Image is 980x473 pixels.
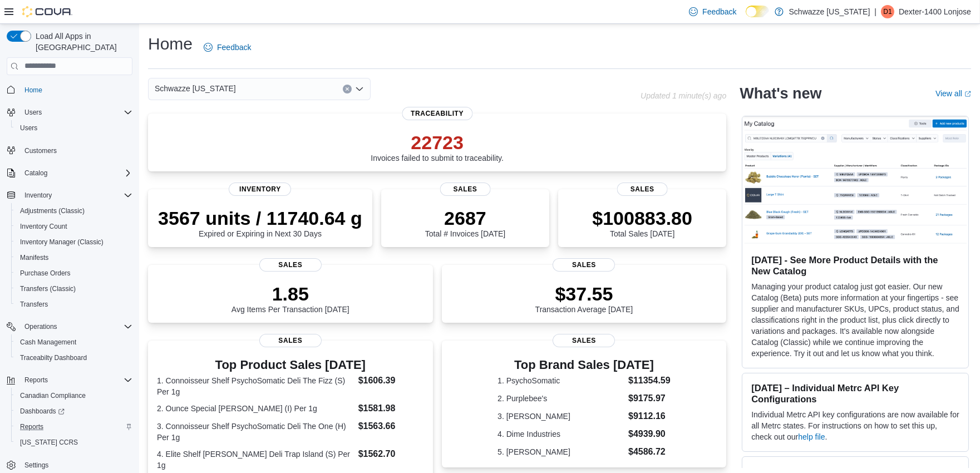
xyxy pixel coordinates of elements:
button: Cash Management [11,334,137,350]
dt: 5. [PERSON_NAME] [498,446,624,457]
span: Inventory Manager (Classic) [20,238,104,247]
dt: 3. [PERSON_NAME] [498,411,624,422]
button: Inventory [2,188,137,203]
div: Transaction Average [DATE] [535,283,633,314]
span: Traceabilty Dashboard [16,351,132,364]
span: Washington CCRS [16,436,132,449]
dt: 1. PsychoSomatic [498,375,624,386]
p: $37.55 [535,283,633,305]
a: Manifests [16,251,53,264]
a: Purchase Orders [16,267,75,280]
span: Reports [16,420,132,433]
div: Expired or Expiring in Next 30 Days [158,207,362,238]
button: Users [11,120,137,136]
span: Cash Management [16,336,132,349]
dt: 2. Ounce Special [PERSON_NAME] (I) Per 1g [157,403,354,414]
dt: 3. Connoisseur Shelf PsychoSomatic Deli The One (H) Per 1g [157,421,354,443]
span: Operations [24,322,57,331]
button: Users [2,105,137,120]
span: Schwazze [US_STATE] [155,82,236,95]
span: Reports [20,422,43,431]
span: [US_STATE] CCRS [20,438,78,447]
span: Inventory [229,183,291,196]
a: [US_STATE] CCRS [16,436,82,449]
span: Customers [24,146,57,155]
button: Inventory Count [11,219,137,234]
span: Customers [20,144,132,157]
span: Sales [553,258,615,272]
h3: [DATE] - See More Product Details with the New Catalog [751,254,959,277]
a: Users [16,121,42,135]
a: Inventory Count [16,220,72,233]
span: Users [20,106,132,119]
span: Settings [24,461,48,470]
p: $100883.80 [592,207,692,229]
p: Dexter-1400 Lonjose [899,5,971,18]
span: Sales [440,183,491,196]
span: Reports [20,373,132,387]
a: Cash Management [16,336,81,349]
span: Load All Apps in [GEOGRAPHIC_DATA] [31,31,132,53]
span: Inventory Manager (Classic) [16,235,132,249]
p: 2687 [425,207,505,229]
p: | [874,5,876,18]
span: D1 [883,5,892,18]
button: Clear input [343,85,352,93]
div: Total # Invoices [DATE] [425,207,505,238]
span: Adjustments (Classic) [20,206,85,215]
svg: External link [964,91,971,97]
dd: $1581.98 [358,402,424,415]
span: Transfers (Classic) [20,284,76,293]
button: Reports [2,372,137,388]
div: Invoices failed to submit to traceability. [371,131,504,162]
a: Reports [16,420,48,433]
a: Dashboards [16,405,69,418]
span: Transfers (Classic) [16,282,132,295]
dd: $1606.39 [358,374,424,387]
button: Users [20,106,46,119]
a: Traceabilty Dashboard [16,351,91,364]
a: Feedback [199,36,255,58]
h3: Top Brand Sales [DATE] [498,358,671,372]
span: Transfers [20,300,48,309]
span: Transfers [16,298,132,311]
dd: $4586.72 [628,445,671,459]
span: Inventory [24,191,52,200]
a: Canadian Compliance [16,389,90,402]
a: Adjustments (Classic) [16,204,89,218]
dt: 4. Dime Industries [498,428,624,440]
span: Home [20,83,132,97]
span: Sales [259,258,322,272]
span: Dashboards [16,405,132,418]
a: Dashboards [11,403,137,419]
dd: $11354.59 [628,374,671,387]
dt: 4. Elite Shelf [PERSON_NAME] Deli Trap Island (S) Per 1g [157,449,354,471]
button: Canadian Compliance [11,388,137,403]
span: Sales [259,334,322,347]
button: Transfers (Classic) [11,281,137,297]
p: 3567 units / 11740.64 g [158,207,362,229]
span: Inventory Count [20,222,67,231]
h3: [DATE] – Individual Metrc API Key Configurations [751,382,959,405]
span: Adjustments (Classic) [16,204,132,218]
span: Reports [24,376,48,385]
p: Managing your product catalog just got easier. Our new Catalog (Beta) puts more information at yo... [751,281,959,359]
span: Settings [20,458,132,472]
button: Inventory Manager (Classic) [11,234,137,250]
span: Feedback [702,6,736,17]
h2: What's new [740,85,821,102]
span: Inventory Count [16,220,132,233]
button: Purchase Orders [11,265,137,281]
img: Cova [22,6,72,17]
span: Canadian Compliance [16,389,132,402]
span: Traceabilty Dashboard [20,353,87,362]
a: help file [798,432,825,441]
span: Dashboards [20,407,65,416]
dd: $9175.97 [628,392,671,405]
p: Schwazze [US_STATE] [789,5,870,18]
h3: Top Product Sales [DATE] [157,358,424,372]
dd: $9112.16 [628,410,671,423]
span: Users [20,124,37,132]
dd: $1562.70 [358,447,424,461]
